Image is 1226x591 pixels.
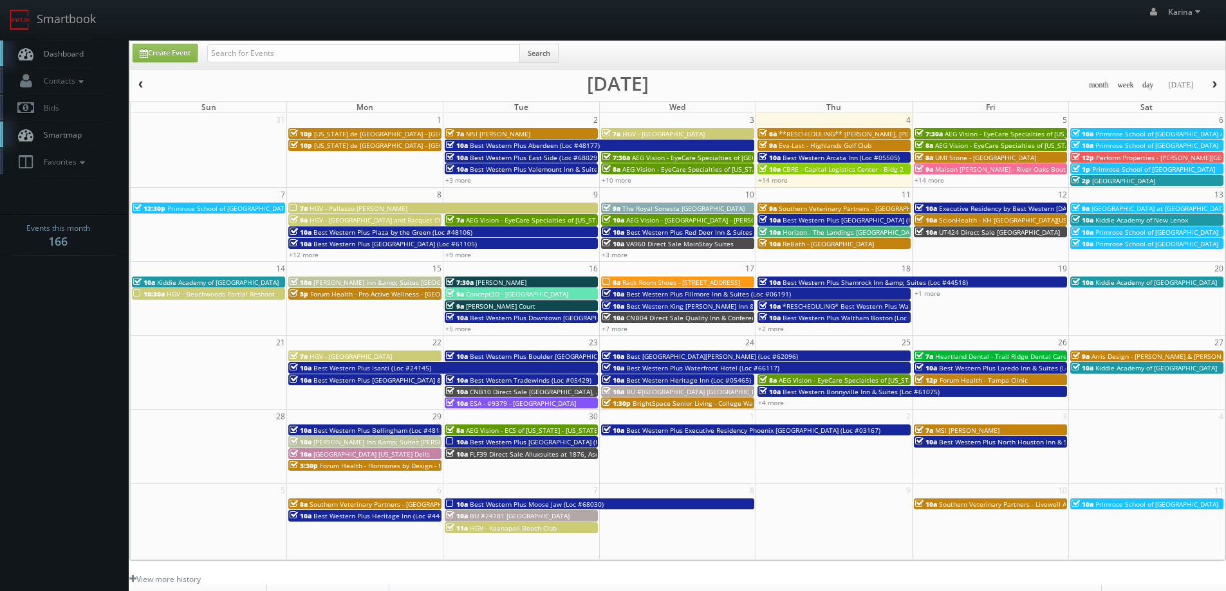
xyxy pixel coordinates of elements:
span: 10a [1072,278,1093,287]
span: 10a [446,399,468,408]
span: Best Western Plus Waterfront Hotel (Loc #66117) [626,363,779,372]
span: 9a [915,165,933,174]
span: 10a [602,352,624,361]
span: AEG Vision - EyeCare Specialties of [GEOGRAPHIC_DATA][US_STATE] - [GEOGRAPHIC_DATA] [632,153,907,162]
span: [GEOGRAPHIC_DATA] [US_STATE] Dells [313,450,430,459]
span: 14 [275,262,286,275]
span: 10a [290,376,311,385]
span: Best Western Plus Downtown [GEOGRAPHIC_DATA] (Loc #48199) [470,313,668,322]
span: Best Western Plus Aberdeen (Loc #48177) [470,141,600,150]
span: Mon [357,102,373,113]
span: 10a [602,376,624,385]
span: [PERSON_NAME] Inn &amp; Suites [GEOGRAPHIC_DATA] [313,278,484,287]
span: Fri [986,102,995,113]
span: 10a [133,278,155,287]
span: 7a [446,129,464,138]
span: Southern Veterinary Partners - [GEOGRAPHIC_DATA] [310,500,469,509]
span: 10a [446,141,468,150]
span: Best Western Plus Red Deer Inn & Suites (Loc #61062) [626,228,794,237]
span: 10a [1072,228,1093,237]
span: Best Western Plus [GEOGRAPHIC_DATA] (Loc #61105) [313,239,477,248]
span: 9a [1072,204,1090,213]
span: 1p [1072,165,1090,174]
button: [DATE] [1164,77,1198,93]
img: smartbook-logo.png [10,10,30,30]
a: +2 more [758,324,784,333]
span: 10 [744,188,756,201]
span: ESA - #9379 - [GEOGRAPHIC_DATA] [470,399,576,408]
span: Rack Room Shoes - [STREET_ADDRESS] [622,278,740,287]
input: Search for Events [207,44,520,62]
span: Best Western Plus Laredo Inn & Suites (Loc #44702) [939,363,1100,372]
span: 7a [602,129,620,138]
span: Best Western Plus Isanti (Loc #24145) [313,363,431,372]
span: 10a [290,228,311,237]
span: Kiddie Academy of [GEOGRAPHIC_DATA] [1095,363,1217,372]
span: 10a [1072,239,1093,248]
span: Southern Veterinary Partners - [GEOGRAPHIC_DATA][PERSON_NAME] [779,204,989,213]
a: +14 more [915,176,944,185]
span: 10p [290,129,312,138]
a: +14 more [758,176,788,185]
span: MSI [PERSON_NAME] [935,426,999,435]
span: 9a [446,289,464,298]
span: Executive Residency by Best Western [DATE] (Loc #44764) [939,204,1118,213]
span: 10a [446,500,468,509]
span: 9a [1072,352,1090,361]
span: 10 [1057,484,1068,497]
span: 7 [279,188,286,201]
span: Thu [826,102,841,113]
span: 3 [748,113,756,127]
span: 7:30a [602,153,630,162]
span: 10a [290,450,311,459]
span: 9a [446,302,464,311]
span: 10a [602,426,624,435]
span: Best Western Plus Executive Residency Phoenix [GEOGRAPHIC_DATA] (Loc #03167) [626,426,880,435]
a: +1 more [915,289,940,298]
span: HGV - Kaanapali Beach Club [470,523,557,532]
a: +10 more [602,176,631,185]
span: Contacts [37,75,87,86]
span: 13 [1213,188,1225,201]
span: BrightSpace Senior Living - College Walk [633,399,758,408]
span: 10a [446,153,468,162]
span: 10a [446,511,468,520]
span: Forum Health - Pro Active Wellness - [GEOGRAPHIC_DATA] [310,289,488,298]
span: Southern Veterinary Partners - Livewell Animal Urgent Care of [GEOGRAPHIC_DATA] [939,500,1196,509]
span: Best Western Plus Fillmore Inn & Suites (Loc #06191) [626,289,791,298]
span: 10a [602,313,624,322]
span: 5p [290,289,308,298]
span: 8a [602,278,620,287]
span: 17 [744,262,756,275]
button: day [1138,77,1158,93]
span: 4 [905,113,912,127]
span: Best [GEOGRAPHIC_DATA][PERSON_NAME] (Loc #62096) [626,352,798,361]
span: 8 [436,188,443,201]
span: 10a [759,228,781,237]
span: 10a [290,363,311,372]
span: 10a [759,387,781,396]
span: [PERSON_NAME] Inn &amp; Suites [PERSON_NAME] [313,437,472,446]
span: Best Western Plus [GEOGRAPHIC_DATA] (Loc #50153) [470,437,633,446]
span: HGV - Beachwoods Partial Reshoot [167,289,275,298]
span: Kiddie Academy of [GEOGRAPHIC_DATA] [1095,278,1217,287]
span: 22 [431,336,443,349]
span: 27 [1213,336,1225,349]
span: 10a [915,204,937,213]
span: 10a [602,363,624,372]
span: 10a [290,239,311,248]
span: 9 [905,484,912,497]
span: **RESCHEDULING** [PERSON_NAME], [PERSON_NAME] & [PERSON_NAME], LLC - [GEOGRAPHIC_DATA] [779,129,1092,138]
span: 12 [1057,188,1068,201]
span: Forum Health - Tampa Clinic [940,376,1028,385]
span: 8a [915,153,933,162]
a: +5 more [445,324,471,333]
span: 10a [602,239,624,248]
span: 10a [1072,129,1093,138]
a: +3 more [445,176,471,185]
span: 10a [446,387,468,396]
span: 25 [900,336,912,349]
span: 10a [290,511,311,520]
span: UT424 Direct Sale [GEOGRAPHIC_DATA] [939,228,1060,237]
span: 7a [290,352,308,361]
